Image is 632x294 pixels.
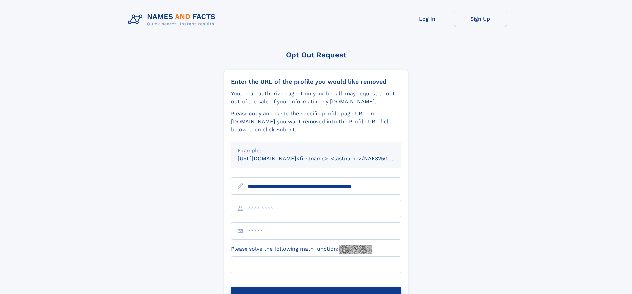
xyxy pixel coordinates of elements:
label: Please solve the following math function: [231,245,372,254]
div: Example: [238,147,395,155]
div: Enter the URL of the profile you would like removed [231,78,401,85]
div: Opt Out Request [224,51,408,59]
div: Please copy and paste the specific profile page URL on [DOMAIN_NAME] you want removed into the Pr... [231,110,401,134]
small: [URL][DOMAIN_NAME]<firstname>_<lastname>/NAF325G-xxxxxxxx [238,155,414,162]
a: Sign Up [454,11,507,27]
img: Logo Names and Facts [125,11,221,29]
div: You, or an authorized agent on your behalf, may request to opt-out of the sale of your informatio... [231,90,401,106]
a: Log In [401,11,454,27]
